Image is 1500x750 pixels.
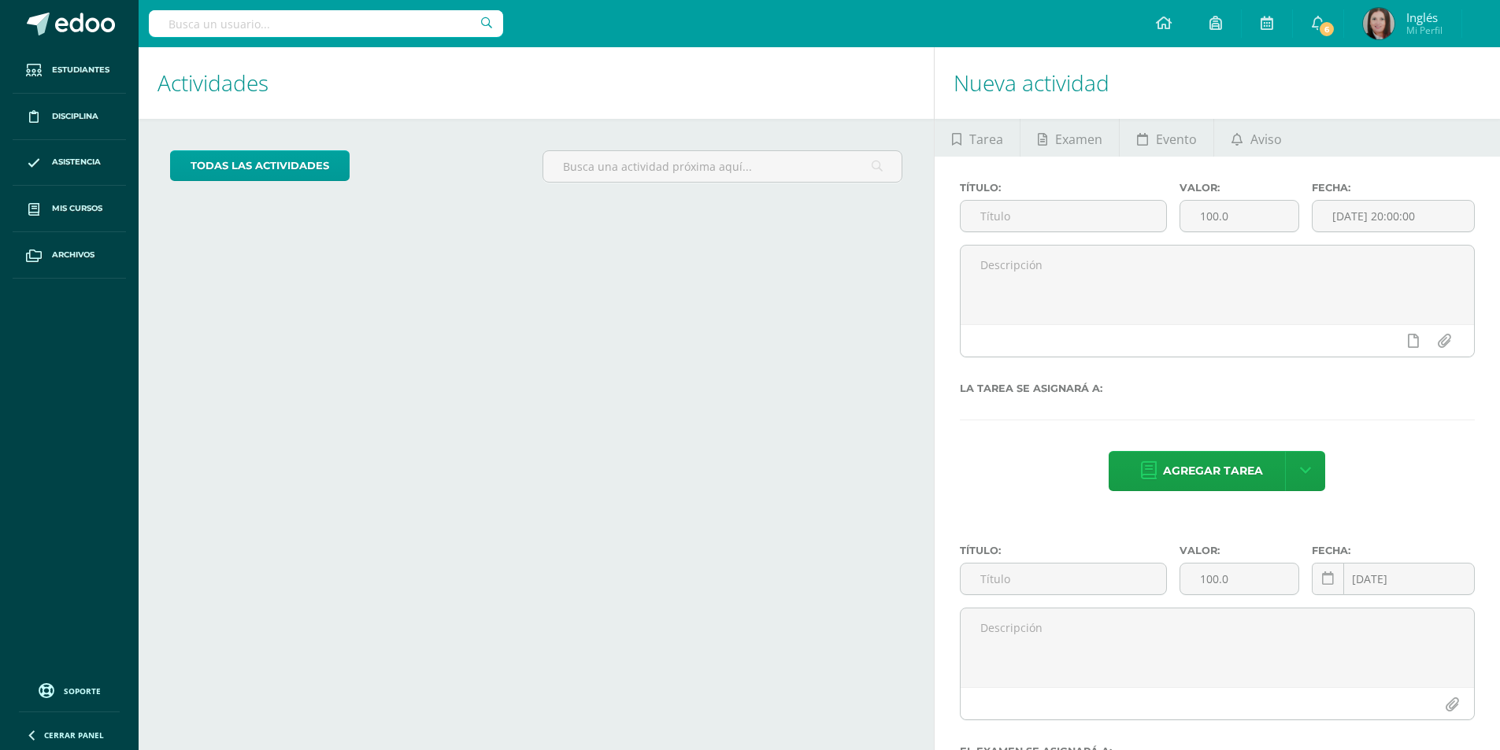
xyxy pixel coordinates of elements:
label: Título: [960,182,1167,194]
a: Aviso [1214,119,1298,157]
span: Asistencia [52,156,101,168]
span: Examen [1055,120,1102,158]
h1: Nueva actividad [954,47,1481,119]
a: Archivos [13,232,126,279]
input: Puntos máximos [1180,563,1298,594]
img: e03ec1ec303510e8e6f60bf4728ca3bf.png [1363,8,1394,39]
span: Disciplina [52,110,98,123]
input: Fecha de entrega [1313,563,1474,594]
a: Tarea [935,119,1020,157]
a: Examen [1020,119,1119,157]
label: Fecha: [1312,545,1475,556]
input: Busca un usuario... [149,10,503,37]
span: 6 [1318,20,1335,38]
label: Fecha: [1312,182,1475,194]
span: Evento [1156,120,1197,158]
a: todas las Actividades [170,150,350,181]
span: Archivos [52,249,94,261]
span: Agregar tarea [1163,452,1263,490]
span: Inglés [1406,9,1443,25]
h1: Actividades [157,47,915,119]
span: Estudiantes [52,64,109,76]
a: Asistencia [13,140,126,187]
label: Título: [960,545,1167,556]
span: Aviso [1250,120,1282,158]
a: Estudiantes [13,47,126,94]
label: Valor: [1180,182,1299,194]
span: Tarea [969,120,1003,158]
span: Soporte [64,685,101,696]
label: Valor: [1180,545,1299,556]
input: Título [961,563,1166,594]
span: Cerrar panel [44,730,104,741]
a: Mis cursos [13,186,126,232]
a: Soporte [19,679,120,700]
input: Busca una actividad próxima aquí... [543,151,902,182]
a: Evento [1120,119,1213,157]
input: Título [961,201,1166,231]
label: La tarea se asignará a: [960,382,1475,394]
a: Disciplina [13,94,126,140]
span: Mis cursos [52,202,102,215]
input: Puntos máximos [1180,201,1298,231]
span: Mi Perfil [1406,24,1443,37]
input: Fecha de entrega [1313,201,1474,231]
